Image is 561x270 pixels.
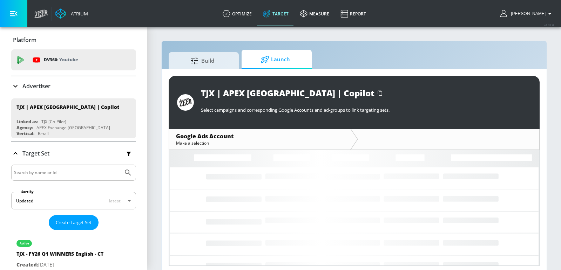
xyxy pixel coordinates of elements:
[11,30,136,50] div: Platform
[16,250,103,261] div: TJX - FY26 Q1 WINNERS English - CT
[217,1,257,26] a: optimize
[56,219,92,227] span: Create Target Set
[544,23,554,27] span: v 4.32.0
[11,142,136,165] div: Target Set
[249,51,302,68] span: Launch
[11,98,136,138] div: TJX | APEX [GEOGRAPHIC_DATA] | CopilotLinked as:TJX [Co-Pilot]Agency:APEX Exchange [GEOGRAPHIC_DA...
[16,104,119,110] div: TJX | APEX [GEOGRAPHIC_DATA] | Copilot
[22,150,49,157] p: Target Set
[20,189,35,194] label: Sort By
[13,36,36,44] p: Platform
[500,9,554,18] button: [PERSON_NAME]
[49,215,99,230] button: Create Target Set
[11,76,136,96] div: Advertiser
[335,1,372,26] a: Report
[109,198,121,204] span: latest
[16,261,103,269] p: [DATE]
[176,132,343,140] div: Google Ads Account
[16,261,38,268] span: Created:
[257,1,294,26] a: Target
[14,168,120,177] input: Search by name or Id
[176,52,229,69] span: Build
[201,107,531,113] p: Select campaigns and corresponding Google Accounts and ad-groups to link targeting sets.
[16,125,33,131] div: Agency:
[294,1,335,26] a: measure
[201,87,374,99] div: TJX | APEX [GEOGRAPHIC_DATA] | Copilot
[22,82,50,90] p: Advertiser
[16,198,33,204] div: Updated
[59,56,78,63] p: Youtube
[176,140,343,146] div: Make a selection
[44,56,78,64] p: DV360:
[38,131,49,137] div: Retail
[36,125,110,131] div: APEX Exchange [GEOGRAPHIC_DATA]
[16,131,34,137] div: Vertical:
[68,11,88,17] div: Atrium
[169,129,350,150] div: Google Ads AccountMake a selection
[20,242,29,245] div: active
[16,119,38,125] div: Linked as:
[11,49,136,70] div: DV360: Youtube
[508,11,546,16] span: login as: eugenia.kim@zefr.com
[41,119,66,125] div: TJX [Co-Pilot]
[55,8,88,19] a: Atrium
